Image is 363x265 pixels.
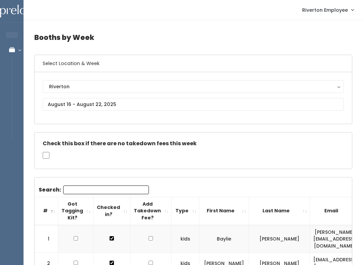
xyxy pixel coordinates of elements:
[130,197,171,225] th: Add Takedown Fee?: activate to sort column ascending
[171,225,199,253] td: kids
[35,225,58,253] td: 1
[43,141,344,147] h5: Check this box if there are no takedown fees this week
[249,225,310,253] td: [PERSON_NAME]
[39,185,149,194] label: Search:
[199,225,249,253] td: Baylie
[35,197,58,225] th: #: activate to sort column descending
[93,197,130,225] th: Checked in?: activate to sort column ascending
[58,197,93,225] th: Got Tagging Kit?: activate to sort column ascending
[199,197,249,225] th: First Name: activate to sort column ascending
[171,197,199,225] th: Type: activate to sort column ascending
[310,225,360,253] td: [PERSON_NAME][EMAIL_ADDRESS][DOMAIN_NAME]
[34,28,352,47] h4: Booths by Week
[249,197,310,225] th: Last Name: activate to sort column ascending
[35,55,352,72] h6: Select Location & Week
[302,6,348,14] span: Riverton Employee
[43,80,344,93] button: Riverton
[49,83,337,90] div: Riverton
[310,197,360,225] th: Email: activate to sort column ascending
[63,185,149,194] input: Search:
[43,98,344,111] input: August 16 - August 22, 2025
[295,3,360,17] a: Riverton Employee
